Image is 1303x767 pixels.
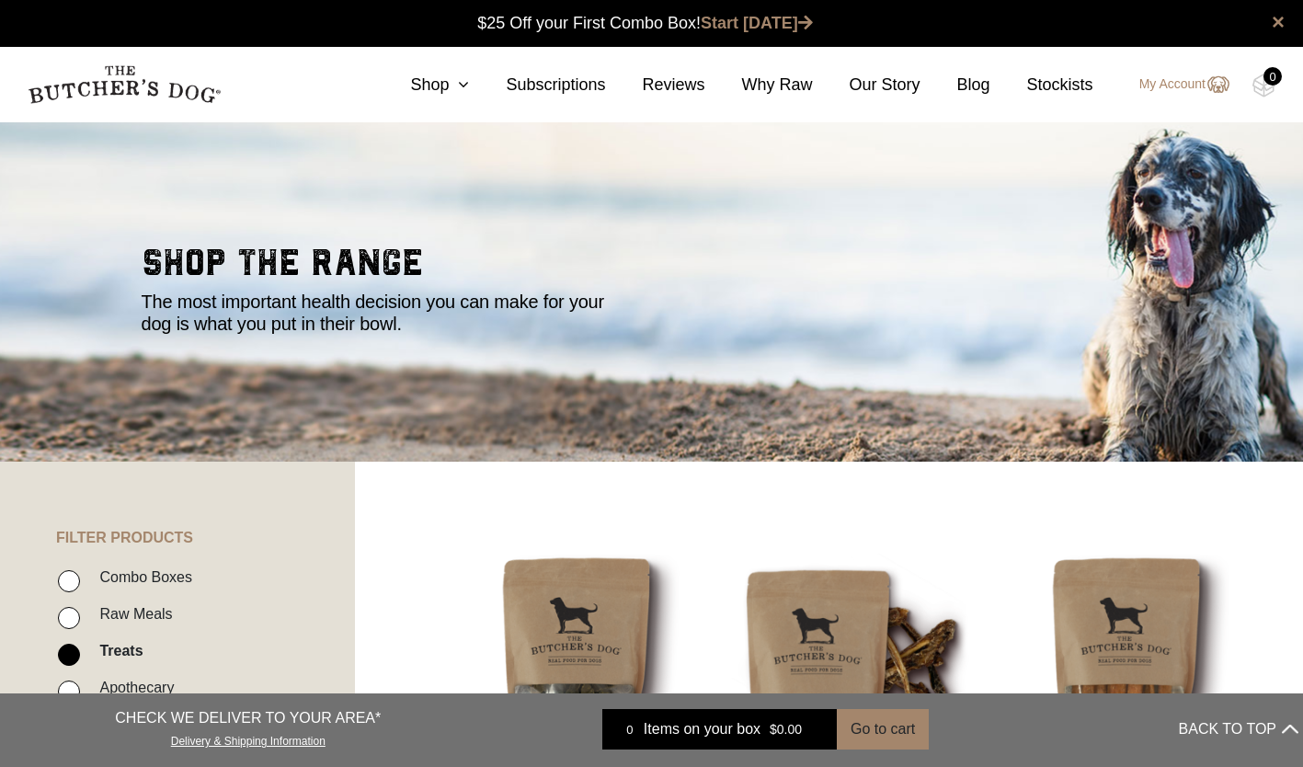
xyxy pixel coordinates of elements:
label: Apothecary [90,675,174,700]
button: Go to cart [837,709,929,750]
p: CHECK WE DELIVER TO YOUR AREA* [115,707,381,729]
div: 0 [1263,67,1282,86]
a: Start [DATE] [701,14,813,32]
p: The most important health decision you can make for your dog is what you put in their bowl. [142,291,629,335]
a: Our Story [813,73,920,97]
a: Stockists [990,73,1093,97]
h2: shop the range [142,245,1162,291]
label: Raw Meals [90,601,172,626]
a: Reviews [605,73,704,97]
button: BACK TO TOP [1179,707,1298,751]
a: 0 Items on your box $0.00 [602,709,837,750]
a: close [1272,11,1285,33]
label: Combo Boxes [90,565,192,590]
bdi: 0.00 [770,722,802,737]
a: My Account [1121,74,1229,96]
span: Items on your box [644,718,760,740]
img: TBD_Cart-Empty.png [1252,74,1275,97]
span: $ [770,722,777,737]
a: Subscriptions [469,73,605,97]
a: Why Raw [705,73,813,97]
div: 0 [616,720,644,738]
a: Blog [920,73,990,97]
label: Treats [90,638,143,663]
a: Delivery & Shipping Information [171,730,326,748]
a: Shop [373,73,469,97]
